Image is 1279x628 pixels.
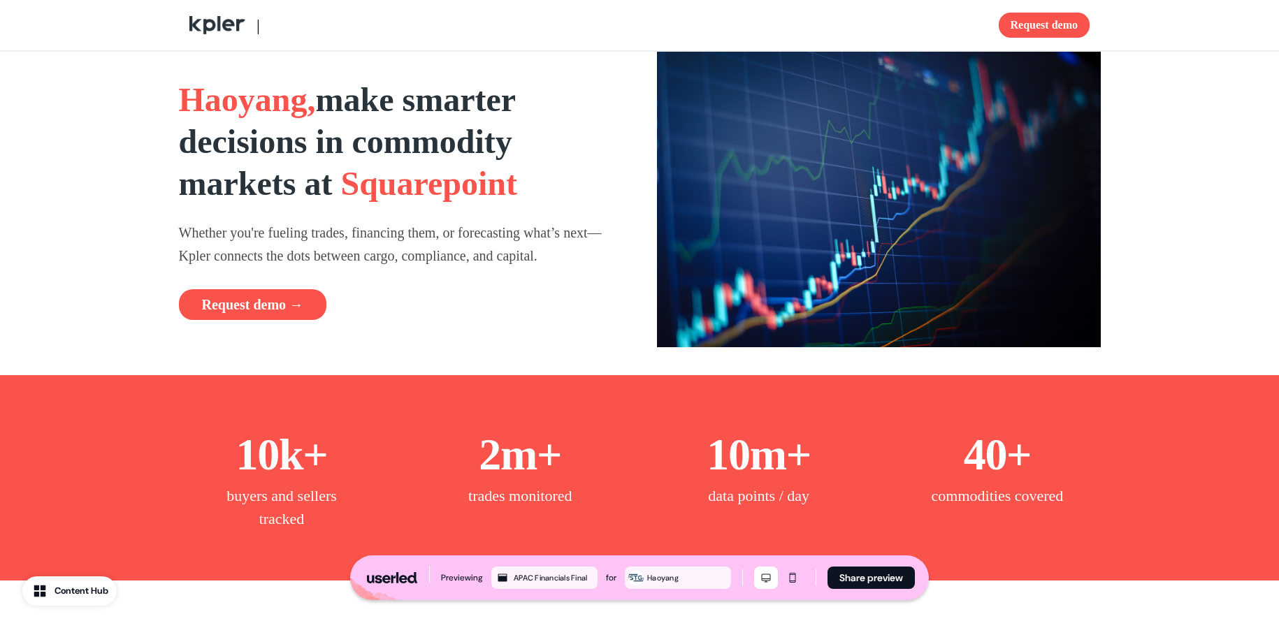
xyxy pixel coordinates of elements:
p: 40+ [964,425,1032,484]
p: trades monitored [468,484,572,507]
span: | [256,16,260,34]
p: buyers and sellers tracked [212,484,352,530]
p: Whether you're fueling trades, financing them, or forecasting what’s next—Kpler connects the dots... [179,221,623,267]
div: for [606,571,616,585]
button: Request demo [999,13,1090,38]
button: Desktop mode [754,567,778,589]
div: Previewing [441,571,483,585]
button: Share preview [828,567,915,589]
p: 10k+ [236,425,328,484]
div: Haoyang [647,571,728,584]
p: 10m+ [707,425,811,484]
span: Squarepoint [340,165,517,202]
button: Mobile mode [781,567,804,589]
span: Haoyang, [179,81,316,118]
strong: make smarter decisions in commodity markets at [179,81,516,202]
button: Content Hub [22,576,117,606]
button: Request demo → [179,289,327,320]
p: 2m+ [479,425,561,484]
p: data points / day [708,484,809,507]
p: commodities covered [932,484,1064,507]
div: Content Hub [55,584,108,598]
div: APAC Financials Final [514,571,595,584]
